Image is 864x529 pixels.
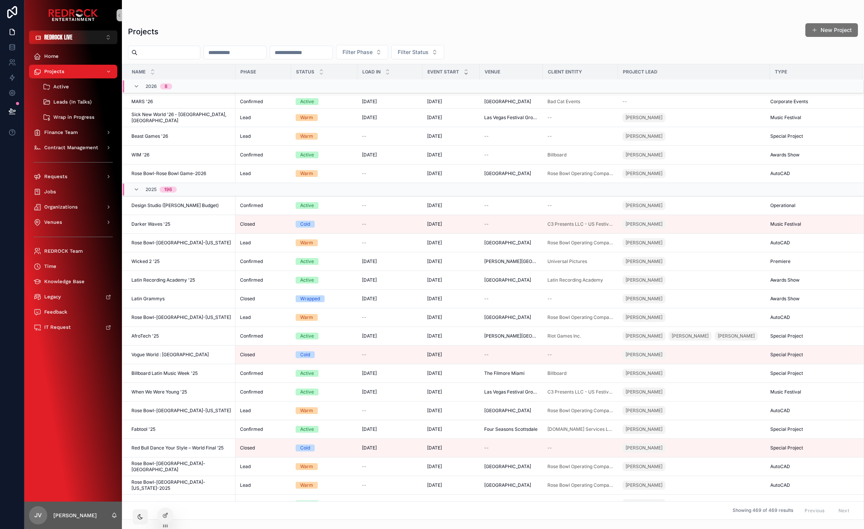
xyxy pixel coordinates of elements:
[547,170,613,177] a: Rose Bowl Operating Company
[547,333,613,339] a: Riot Games Inc.
[427,202,442,209] span: [DATE]
[626,314,662,320] span: [PERSON_NAME]
[626,133,662,139] span: [PERSON_NAME]
[240,152,286,158] a: Confirmed
[44,324,71,330] span: IT Request
[240,314,286,320] a: Lead
[484,133,489,139] span: --
[770,170,854,177] a: AutoCAD
[547,240,613,246] span: Rose Bowl Operating Company
[484,314,538,320] a: [GEOGRAPHIC_DATA]
[362,170,366,177] span: --
[547,277,603,283] a: Latin Recording Academy
[484,99,531,105] span: [GEOGRAPHIC_DATA]
[622,330,765,342] a: [PERSON_NAME][PERSON_NAME][PERSON_NAME]
[427,221,442,227] span: [DATE]
[427,99,442,105] span: [DATE]
[362,152,418,158] a: [DATE]
[29,200,117,214] a: Organizations
[547,258,587,264] span: Universal Pictures
[770,221,854,227] a: Music Festival
[770,258,790,264] span: Premiere
[427,152,442,158] span: [DATE]
[626,277,662,283] span: [PERSON_NAME]
[391,45,444,59] button: Select Button
[131,333,231,339] a: AfroTech '25
[300,133,313,140] div: Warm
[547,296,613,302] a: --
[131,99,231,105] a: MARS '26
[622,255,765,268] a: [PERSON_NAME]
[44,69,64,75] span: Projects
[131,221,170,227] span: Darker Waves '25
[427,115,442,121] span: [DATE]
[626,202,662,209] span: [PERSON_NAME]
[770,115,854,121] a: Music Festival
[626,258,662,264] span: [PERSON_NAME]
[622,167,765,180] a: [PERSON_NAME]
[296,239,353,246] a: Warm
[547,333,581,339] a: Riot Games Inc.
[770,240,854,246] a: AutoCAD
[300,114,313,121] div: Warm
[669,331,712,341] a: [PERSON_NAME]
[362,115,418,121] a: [DATE]
[48,9,98,21] img: App logo
[44,248,83,254] span: REDROCK Team
[240,99,286,105] a: Confirmed
[362,202,418,209] a: --
[427,133,442,139] span: [DATE]
[29,126,117,139] a: Finance Team
[484,152,489,158] span: --
[427,296,442,302] span: [DATE]
[240,296,286,302] a: Closed
[131,112,231,124] a: Sick New World '26 - [GEOGRAPHIC_DATA], [GEOGRAPHIC_DATA]
[484,277,531,283] span: [GEOGRAPHIC_DATA]
[770,152,800,158] span: Awards Show
[29,320,117,334] a: IT Request
[240,277,263,283] span: Confirmed
[240,296,255,302] span: Closed
[296,277,353,284] a: Active
[547,133,552,139] span: --
[427,115,475,121] a: [DATE]
[131,258,160,264] span: Wicked 2 '25
[240,202,263,209] span: Confirmed
[547,221,613,227] a: C3 Presents LLC - US Festivals Overhead
[427,258,475,264] a: [DATE]
[300,98,314,105] div: Active
[44,309,67,315] span: Feedback
[484,296,538,302] a: --
[547,99,580,105] span: Bad Cat Events
[24,44,122,344] div: scrollable content
[622,113,666,122] a: [PERSON_NAME]
[296,114,353,121] a: Warm
[29,244,117,258] a: REDROCK Team
[131,296,231,302] a: Latin Grammys
[547,314,613,320] a: Rose Bowl Operating Company
[296,314,353,321] a: Warm
[131,170,206,177] span: Rose Bowl-Rose Bowl Game-2026
[770,277,800,283] span: Awards Show
[622,294,666,303] a: [PERSON_NAME]
[131,170,231,177] a: Rose Bowl-Rose Bowl Game-2026
[622,257,666,266] a: [PERSON_NAME]
[427,240,475,246] a: [DATE]
[427,333,442,339] span: [DATE]
[240,202,286,209] a: Confirmed
[427,296,475,302] a: [DATE]
[626,240,662,246] span: [PERSON_NAME]
[240,221,286,227] a: Closed
[484,221,489,227] span: --
[484,296,489,302] span: --
[427,133,475,139] a: [DATE]
[622,169,666,178] a: [PERSON_NAME]
[146,83,157,89] span: 2026
[362,240,418,246] a: --
[38,80,117,94] a: Active
[44,33,72,41] span: REDROCK LIVE
[38,95,117,109] a: Leads (In Talks)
